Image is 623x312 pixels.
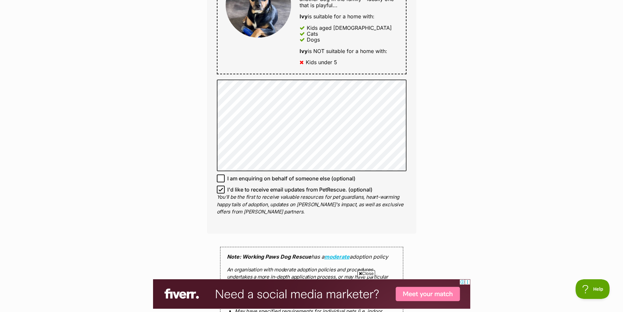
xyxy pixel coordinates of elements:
[307,31,318,37] div: Cats
[357,270,375,277] span: Close
[227,186,372,193] span: I'd like to receive email updates from PetRescue. (optional)
[307,25,392,31] div: Kids aged [DEMOGRAPHIC_DATA]
[227,253,311,260] strong: Note: Working Paws Dog Rescue
[324,253,350,260] a: moderate
[300,48,397,54] div: is NOT suitable for a home with:
[227,174,355,182] span: I am enquiring on behalf of someone else (optional)
[300,13,308,20] strong: Ivy
[153,279,470,309] iframe: Advertisement
[307,37,320,43] div: Dogs
[300,13,397,19] div: is suitable for a home with:
[306,59,337,65] div: Kids under 5
[217,193,407,216] p: You'll be the first to receive valuable resources for pet guardians, heart-warming happy tails of...
[227,266,396,288] p: An organisation with moderate adoption policies and procedures undertakes a more in-depth applica...
[576,279,610,299] iframe: Help Scout Beacon - Open
[300,48,308,54] strong: Ivy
